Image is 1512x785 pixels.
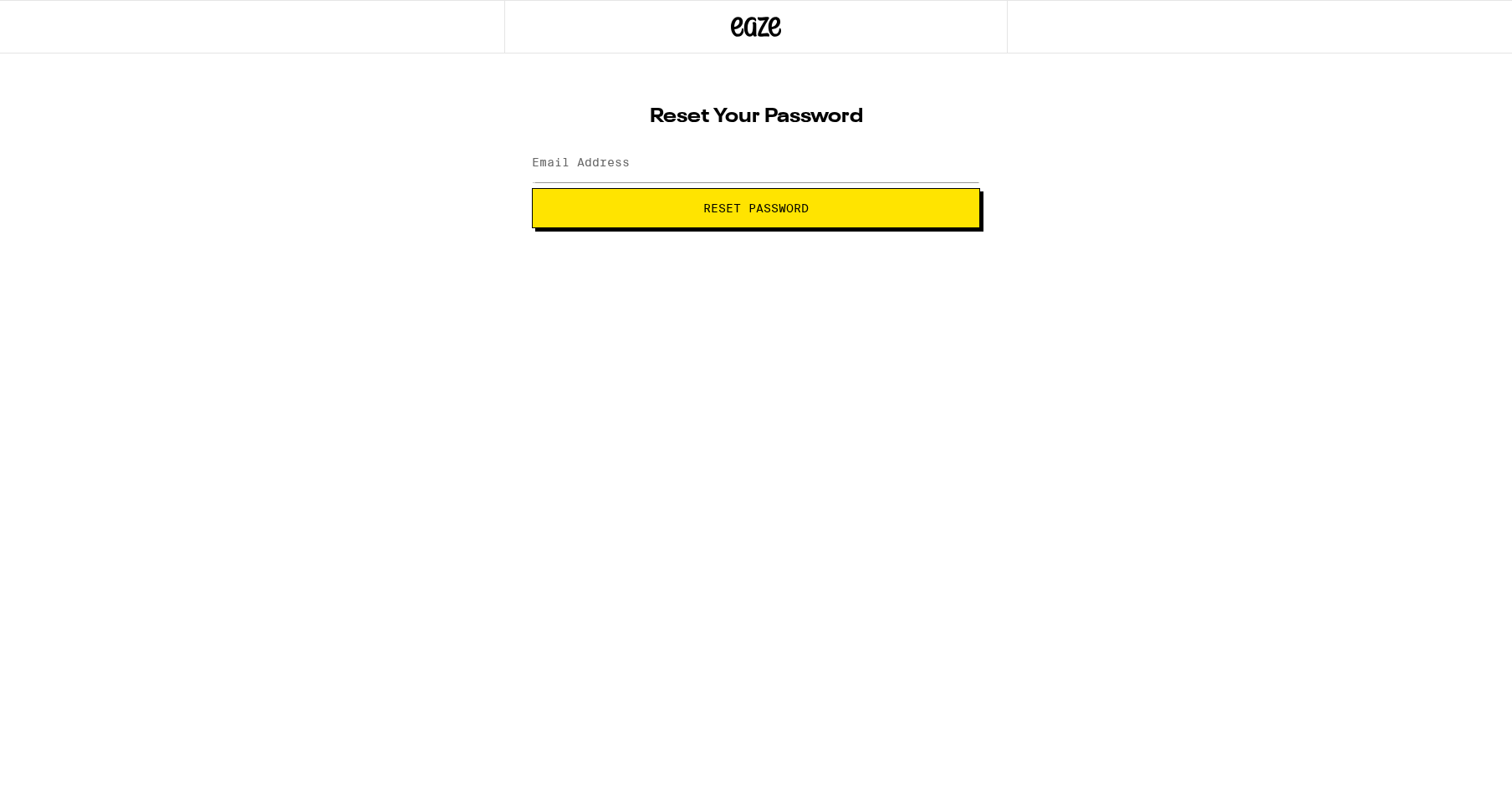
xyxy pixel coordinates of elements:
[10,12,120,25] span: Hi. Need any help?
[532,145,980,182] input: Email Address
[532,188,980,228] button: Reset Password
[532,155,630,169] label: Email Address
[532,107,980,127] h1: Reset Your Password
[703,202,809,214] span: Reset Password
